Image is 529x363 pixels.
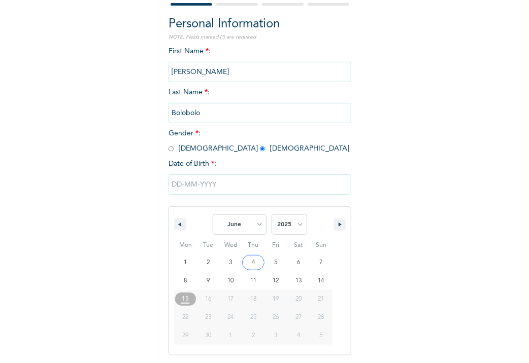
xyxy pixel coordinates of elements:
[287,290,310,308] button: 20
[197,237,220,253] span: Tue
[227,290,234,308] span: 17
[320,253,323,272] span: 7
[197,253,220,272] button: 2
[207,272,210,290] span: 9
[264,290,287,308] button: 19
[197,326,220,345] button: 30
[310,237,333,253] span: Sun
[227,308,234,326] span: 24
[169,159,216,169] span: Date of Birth :
[273,272,279,290] span: 12
[169,62,351,82] input: Enter your first name
[169,103,351,123] input: Enter your last name
[318,272,324,290] span: 14
[295,308,302,326] span: 27
[174,290,197,308] button: 15
[318,308,324,326] span: 28
[287,237,310,253] span: Sat
[297,253,300,272] span: 6
[310,308,333,326] button: 28
[207,253,210,272] span: 2
[310,272,333,290] button: 14
[264,308,287,326] button: 26
[295,290,302,308] span: 20
[184,253,187,272] span: 1
[242,272,265,290] button: 11
[273,290,279,308] span: 19
[174,326,197,345] button: 29
[250,272,256,290] span: 11
[205,290,211,308] span: 16
[229,253,232,272] span: 3
[169,174,351,195] input: DD-MM-YYYY
[197,272,220,290] button: 9
[219,290,242,308] button: 17
[242,237,265,253] span: Thu
[295,272,302,290] span: 13
[174,253,197,272] button: 1
[182,326,188,345] span: 29
[252,253,255,272] span: 4
[287,308,310,326] button: 27
[287,272,310,290] button: 13
[169,33,351,41] p: NOTE: Fields marked (*) are required
[264,237,287,253] span: Fri
[242,308,265,326] button: 25
[174,308,197,326] button: 22
[310,253,333,272] button: 7
[205,326,211,345] span: 30
[169,130,349,152] span: Gender : [DEMOGRAPHIC_DATA] [DEMOGRAPHIC_DATA]
[197,308,220,326] button: 23
[250,308,256,326] span: 25
[197,290,220,308] button: 16
[287,253,310,272] button: 6
[182,290,189,308] span: 15
[205,308,211,326] span: 23
[184,272,187,290] span: 8
[169,48,351,76] span: First Name :
[174,237,197,253] span: Mon
[169,15,351,33] h2: Personal Information
[219,253,242,272] button: 3
[227,272,234,290] span: 10
[182,308,188,326] span: 22
[264,253,287,272] button: 5
[219,272,242,290] button: 10
[318,290,324,308] span: 21
[169,89,351,117] span: Last Name :
[242,290,265,308] button: 18
[310,290,333,308] button: 21
[219,308,242,326] button: 24
[250,290,256,308] span: 18
[219,237,242,253] span: Wed
[264,272,287,290] button: 12
[174,272,197,290] button: 8
[273,308,279,326] span: 26
[275,253,278,272] span: 5
[242,253,265,272] button: 4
